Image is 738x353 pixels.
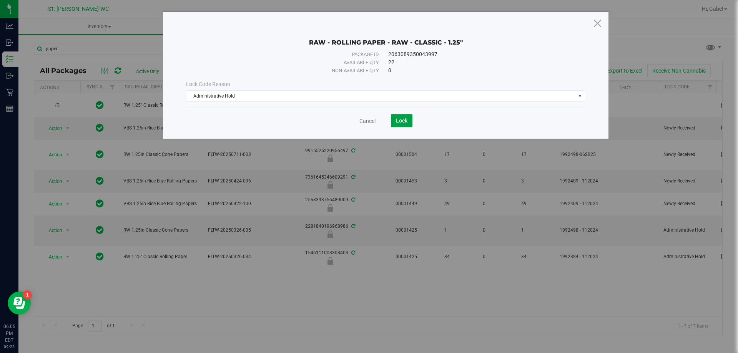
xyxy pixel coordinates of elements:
div: 0 [388,66,568,75]
iframe: Resource center [8,292,31,315]
button: Lock [391,114,412,127]
div: 22 [388,58,568,66]
iframe: Resource center unread badge [23,290,32,300]
span: Lock Code Reason [186,81,230,87]
span: Lock [396,118,407,124]
div: 2063089350043997 [388,50,568,58]
div: Package ID [203,51,379,58]
div: RAW - ROLLING PAPER - RAW - CLASSIC - 1.25" [186,27,585,46]
a: Cancel [359,117,376,125]
div: Non-available qty [203,67,379,75]
div: Available qty [203,59,379,66]
span: select [575,91,585,101]
span: Administrative Hold [186,91,575,101]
